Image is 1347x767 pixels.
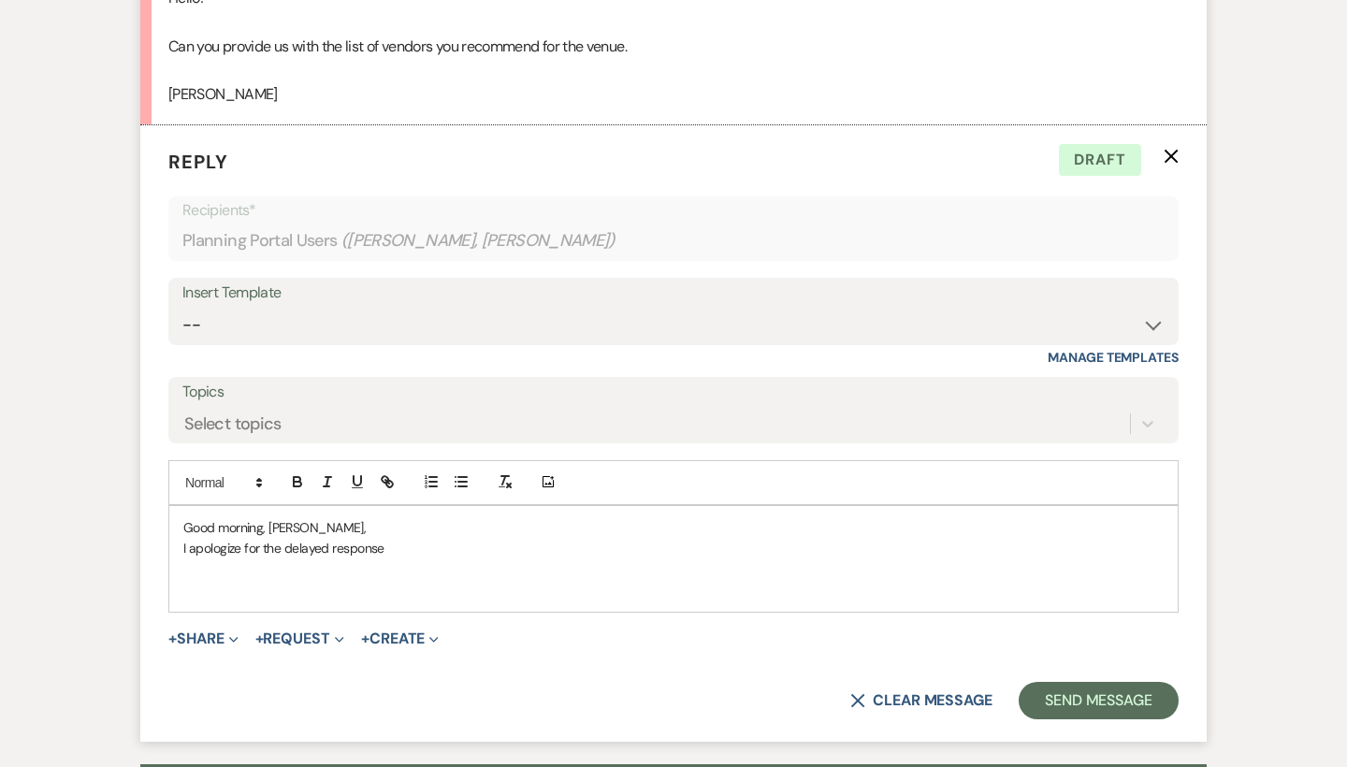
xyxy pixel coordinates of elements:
p: I apologize for the delayed response [183,538,1164,558]
span: + [168,631,177,646]
button: Send Message [1019,682,1179,719]
a: Manage Templates [1048,349,1179,366]
div: Insert Template [182,280,1165,307]
button: Request [255,631,344,646]
label: Topics [182,379,1165,406]
p: Good morning, [PERSON_NAME], [183,517,1164,538]
p: [PERSON_NAME] [168,82,1179,107]
span: ( [PERSON_NAME], [PERSON_NAME] ) [341,228,616,253]
span: Reply [168,150,228,174]
div: Planning Portal Users [182,223,1165,259]
span: + [255,631,264,646]
p: Recipients* [182,198,1165,223]
span: + [361,631,369,646]
div: Select topics [184,411,282,436]
button: Clear message [850,693,992,708]
span: Draft [1059,144,1141,176]
p: Can you provide us with the list of vendors you recommend for the venue. [168,35,1179,59]
button: Create [361,631,439,646]
button: Share [168,631,239,646]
